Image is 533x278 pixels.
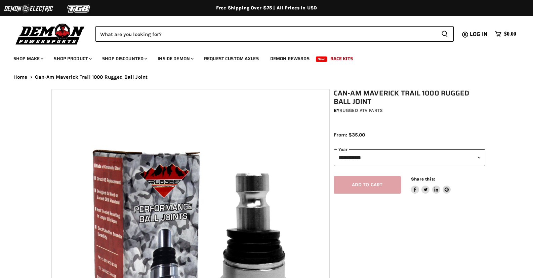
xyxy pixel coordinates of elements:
input: Search [95,26,436,42]
a: Home [13,74,28,80]
select: year [334,149,486,166]
img: Demon Electric Logo 2 [3,2,54,15]
a: Shop Product [49,52,96,66]
img: TGB Logo 2 [54,2,104,15]
a: Inside Demon [153,52,198,66]
span: $0.00 [504,31,516,37]
h1: Can-Am Maverick Trail 1000 Rugged Ball Joint [334,89,486,106]
form: Product [95,26,454,42]
button: Search [436,26,454,42]
a: $0.00 [492,29,520,39]
a: Shop Discounted [97,52,151,66]
span: New! [316,56,327,62]
a: Request Custom Axles [199,52,264,66]
a: Race Kits [325,52,358,66]
a: Demon Rewards [265,52,315,66]
span: Log in [470,30,488,38]
span: Can-Am Maverick Trail 1000 Rugged Ball Joint [35,74,148,80]
span: Share this: [411,176,435,182]
a: Log in [467,31,492,37]
ul: Main menu [8,49,515,66]
div: by [334,107,486,114]
a: Shop Make [8,52,47,66]
span: From: $35.00 [334,132,365,138]
img: Demon Powersports [13,22,87,46]
aside: Share this: [411,176,451,194]
a: Rugged ATV Parts [339,108,383,113]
